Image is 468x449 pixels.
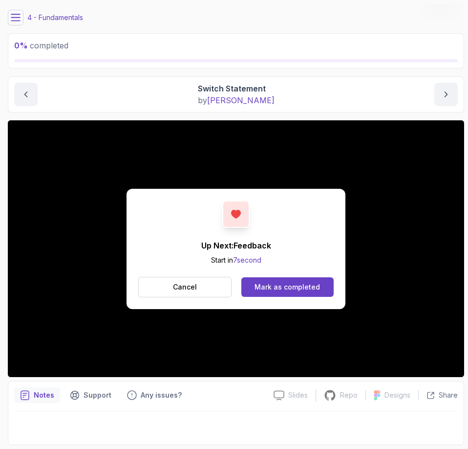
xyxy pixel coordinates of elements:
iframe: 23 - Switch Statement [8,120,464,377]
button: previous content [14,83,38,106]
button: Support button [64,387,117,403]
p: Slides [288,390,308,400]
p: Switch Statement [198,83,275,94]
p: Share [439,390,458,400]
button: Cancel [138,277,232,297]
p: by [198,94,275,106]
p: Designs [384,390,410,400]
span: 0 % [14,41,28,50]
p: Start in [201,255,271,265]
button: Mark as completed [241,277,334,297]
button: next content [434,83,458,106]
button: notes button [14,387,60,403]
span: [PERSON_NAME] [207,95,275,105]
div: Mark as completed [255,282,320,292]
p: Any issues? [141,390,182,400]
p: Notes [34,390,54,400]
p: 4 - Fundamentals [27,13,83,22]
span: completed [14,41,68,50]
p: Up Next: Feedback [201,240,271,251]
button: Share [418,390,458,400]
span: 7 second [233,256,261,264]
p: Cancel [173,282,197,292]
p: Repo [340,390,358,400]
button: Feedback button [121,387,188,403]
p: Support [84,390,111,400]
